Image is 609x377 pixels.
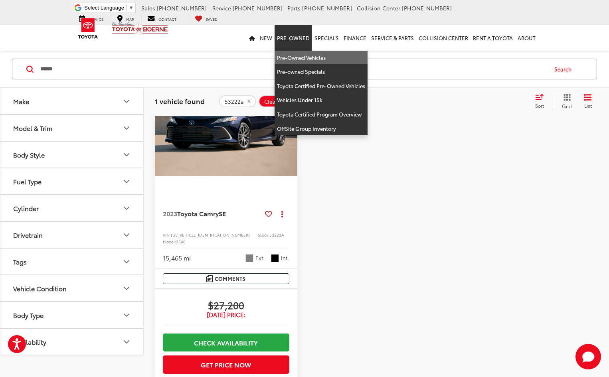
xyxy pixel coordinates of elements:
[275,107,368,122] a: Toyota Certified Program Overview
[163,209,177,218] span: 2023
[154,69,298,176] div: 2023 Toyota Camry SE 0
[163,232,171,238] span: VIN:
[13,97,29,105] div: Make
[84,5,124,11] span: Select Language
[189,14,223,22] a: My Saved Vehicles
[215,275,245,282] span: Comments
[129,5,134,11] span: ▼
[13,258,27,265] div: Tags
[0,195,144,221] button: CylinderCylinder
[122,257,131,266] div: Tags
[73,14,109,22] a: Service
[163,273,289,284] button: Comments
[275,79,368,93] a: Toyota Certified Pre-Owned Vehicles
[271,254,279,262] span: Black
[281,254,289,262] span: Int.
[122,123,131,132] div: Model & Trim
[269,232,284,238] span: 53222A
[157,4,207,12] span: [PHONE_NUMBER]
[584,102,592,109] span: List
[163,299,289,311] span: $27,200
[515,25,538,51] a: About
[219,95,256,107] button: remove 53222a
[163,209,262,218] a: 2023Toyota CamrySE
[578,93,598,109] button: List View
[275,51,368,65] a: Pre-Owned Vehicles
[0,302,144,328] button: Body TypeBody Type
[575,344,601,369] svg: Start Chat
[13,338,46,345] div: Availability
[341,25,369,51] a: Finance
[264,98,285,105] span: Clear All
[0,88,144,114] button: MakeMake
[247,25,257,51] a: Home
[171,232,250,238] span: [US_VEHICLE_IDENTIFICATION_NUMBER]
[0,249,144,274] button: TagsTags
[225,98,244,105] span: 53222a
[0,329,144,355] button: AvailabilityAvailability
[155,96,205,106] span: 1 vehicle found
[0,275,144,301] button: Vehicle ConditionVehicle Condition
[111,22,168,36] img: Vic Vaughan Toyota of Boerne
[562,103,572,109] span: Grid
[176,239,186,245] span: 2546
[275,207,289,221] button: Actions
[13,284,67,292] div: Vehicle Condition
[154,69,298,176] a: 2023 Toyota Camry SE2023 Toyota Camry SE2023 Toyota Camry SE2023 Toyota Camry SE
[275,65,368,79] a: Pre-owned Specials
[163,239,176,245] span: Model:
[369,25,416,51] a: Service & Parts: Opens in a new tab
[122,150,131,159] div: Body Style
[416,25,471,51] a: Collision Center
[13,151,45,158] div: Body Style
[163,334,289,351] a: Check Availability
[141,14,182,22] a: Contact
[402,4,452,12] span: [PHONE_NUMBER]
[575,344,601,369] button: Toggle Chat Window
[13,204,39,212] div: Cylinder
[122,176,131,186] div: Fuel Type
[471,25,515,51] a: Rent a Toyota
[154,69,298,176] img: 2023 Toyota Camry SE
[13,231,43,239] div: Drivetrain
[122,337,131,346] div: Availability
[111,14,140,22] a: Map
[177,209,219,218] span: Toyota Camry
[0,115,144,141] button: Model & TrimModel & Trim
[73,16,103,41] img: Toyota
[84,5,134,11] a: Select Language​
[219,209,226,218] span: SE
[13,311,43,319] div: Body Type
[531,93,553,109] button: Select sort value
[302,4,352,12] span: [PHONE_NUMBER]
[0,168,144,194] button: Fuel TypeFuel Type
[535,102,544,109] span: Sort
[122,230,131,239] div: Drivetrain
[0,142,144,168] button: Body StyleBody Style
[206,275,213,282] img: Comments
[141,4,155,12] span: Sales
[13,178,42,185] div: Fuel Type
[275,93,368,107] a: Vehicles Under 15k
[547,59,583,79] button: Search
[40,59,547,79] input: Search by Make, Model, or Keyword
[245,254,253,262] span: Predawn Grey
[163,253,191,263] div: 15,465 mi
[259,95,290,107] button: Clear All
[163,311,289,319] span: [DATE] Price:
[206,16,217,22] span: Saved
[257,25,275,51] a: New
[163,355,289,373] button: Get Price Now
[122,310,131,320] div: Body Type
[122,283,131,293] div: Vehicle Condition
[13,124,52,132] div: Model & Trim
[281,211,283,217] span: dropdown dots
[0,222,144,248] button: DrivetrainDrivetrain
[122,96,131,106] div: Make
[287,4,301,12] span: Parts
[275,122,368,136] a: OffSite Group Inventory
[122,203,131,213] div: Cylinder
[212,4,231,12] span: Service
